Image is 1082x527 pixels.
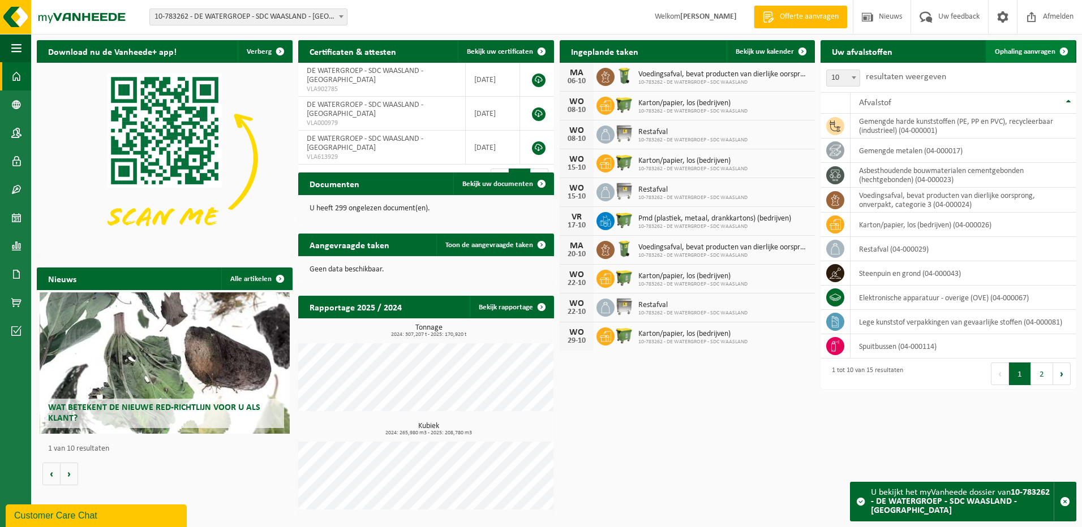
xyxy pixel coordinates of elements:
div: 06-10 [565,77,588,85]
div: WO [565,155,588,164]
div: 20-10 [565,250,588,258]
span: 10 [827,70,860,86]
span: 10-783262 - DE WATERGROEP - SDC WAASLAND [638,252,810,259]
span: 10-783262 - DE WATERGROEP - SDC WAASLAND [638,339,748,345]
img: WB-1100-HPE-GN-50 [615,210,634,230]
h2: Documenten [298,172,371,195]
td: [DATE] [466,97,521,131]
span: Bekijk uw certificaten [467,48,533,55]
span: Bekijk uw kalender [736,48,794,55]
span: Karton/papier, los (bedrijven) [638,157,748,166]
span: 10-783262 - DE WATERGROEP - SDC WAASLAND - LOKEREN [149,8,347,25]
a: Bekijk uw documenten [453,172,553,195]
td: spuitbussen (04-000114) [851,334,1076,358]
div: 17-10 [565,222,588,230]
span: Karton/papier, los (bedrijven) [638,272,748,281]
button: Next [1053,362,1071,385]
div: VR [565,213,588,222]
span: Afvalstof [859,98,891,107]
h2: Certificaten & attesten [298,40,407,62]
td: [DATE] [466,131,521,165]
a: Bekijk uw kalender [727,40,814,63]
span: VLA000979 [307,119,457,128]
span: 10-783262 - DE WATERGROEP - SDC WAASLAND - LOKEREN [150,9,347,25]
a: Bekijk rapportage [470,296,553,318]
div: MA [565,241,588,250]
td: steenpuin en grond (04-000043) [851,261,1076,286]
div: WO [565,328,588,337]
span: Karton/papier, los (bedrijven) [638,330,748,339]
td: voedingsafval, bevat producten van dierlijke oorsprong, onverpakt, categorie 3 (04-000024) [851,188,1076,213]
div: WO [565,299,588,308]
span: 2024: 307,207 t - 2025: 170,920 t [304,332,554,338]
div: 29-10 [565,337,588,345]
img: WB-1100-HPE-GN-50 [615,268,634,287]
span: Verberg [247,48,272,55]
span: 10-783262 - DE WATERGROEP - SDC WAASLAND [638,223,791,230]
p: Geen data beschikbaar. [310,266,543,274]
span: Karton/papier, los (bedrijven) [638,99,748,108]
img: Download de VHEPlus App [37,63,293,254]
span: 10-783262 - DE WATERGROEP - SDC WAASLAND [638,281,748,288]
p: U heeft 299 ongelezen document(en). [310,205,543,213]
a: Ophaling aanvragen [986,40,1075,63]
h2: Rapportage 2025 / 2024 [298,296,413,318]
span: Ophaling aanvragen [995,48,1055,55]
label: resultaten weergeven [866,72,946,81]
span: Restafval [638,185,748,195]
span: VLA613929 [307,153,457,162]
td: elektronische apparatuur - overige (OVE) (04-000067) [851,286,1076,310]
span: Toon de aangevraagde taken [445,241,533,249]
td: lege kunststof verpakkingen van gevaarlijke stoffen (04-000081) [851,310,1076,334]
div: WO [565,126,588,135]
span: Bekijk uw documenten [462,180,533,188]
span: 10-783262 - DE WATERGROEP - SDC WAASLAND [638,108,748,115]
a: Alle artikelen [221,267,291,290]
span: 10-783262 - DE WATERGROEP - SDC WAASLAND [638,310,748,317]
button: Vorige [42,463,61,485]
a: Offerte aanvragen [754,6,847,28]
span: DE WATERGROEP - SDC WAASLAND - [GEOGRAPHIC_DATA] [307,67,423,84]
strong: 10-783262 - DE WATERGROEP - SDC WAASLAND - [GEOGRAPHIC_DATA] [871,488,1050,515]
div: 15-10 [565,193,588,201]
span: 10-783262 - DE WATERGROEP - SDC WAASLAND [638,79,810,86]
img: WB-1100-HPE-GN-50 [615,153,634,172]
div: WO [565,97,588,106]
iframe: chat widget [6,502,189,527]
div: WO [565,184,588,193]
span: Restafval [638,301,748,310]
span: Offerte aanvragen [777,11,841,23]
span: Voedingsafval, bevat producten van dierlijke oorsprong, onverpakt, categorie 3 [638,243,810,252]
button: Previous [991,362,1009,385]
a: Toon de aangevraagde taken [436,234,553,256]
h3: Kubiek [304,422,554,436]
h2: Download nu de Vanheede+ app! [37,40,188,62]
strong: [PERSON_NAME] [680,12,737,21]
span: Voedingsafval, bevat producten van dierlijke oorsprong, onverpakt, categorie 3 [638,70,810,79]
img: WB-1100-HPE-GN-50 [615,95,634,114]
div: MA [565,68,588,77]
td: [DATE] [466,63,521,97]
img: WB-1100-GAL-GY-02 [615,297,634,316]
td: asbesthoudende bouwmaterialen cementgebonden (hechtgebonden) (04-000023) [851,163,1076,188]
a: Bekijk uw certificaten [458,40,553,63]
img: WB-1100-HPE-GN-50 [615,326,634,345]
span: 10-783262 - DE WATERGROEP - SDC WAASLAND [638,137,748,144]
td: gemengde harde kunststoffen (PE, PP en PVC), recycleerbaar (industrieel) (04-000001) [851,114,1076,139]
div: 08-10 [565,106,588,114]
button: 2 [1031,362,1053,385]
span: Wat betekent de nieuwe RED-richtlijn voor u als klant? [48,403,260,423]
td: gemengde metalen (04-000017) [851,139,1076,163]
span: Pmd (plastiek, metaal, drankkartons) (bedrijven) [638,214,791,223]
img: WB-0140-HPE-GN-50 [615,239,634,258]
span: DE WATERGROEP - SDC WAASLAND - [GEOGRAPHIC_DATA] [307,101,423,118]
div: WO [565,270,588,279]
span: 10-783262 - DE WATERGROEP - SDC WAASLAND [638,166,748,172]
button: Volgende [61,463,78,485]
span: 10 [826,70,860,87]
span: 10-783262 - DE WATERGROEP - SDC WAASLAND [638,195,748,201]
h2: Ingeplande taken [560,40,650,62]
div: 15-10 [565,164,588,172]
p: 1 van 10 resultaten [48,445,287,453]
